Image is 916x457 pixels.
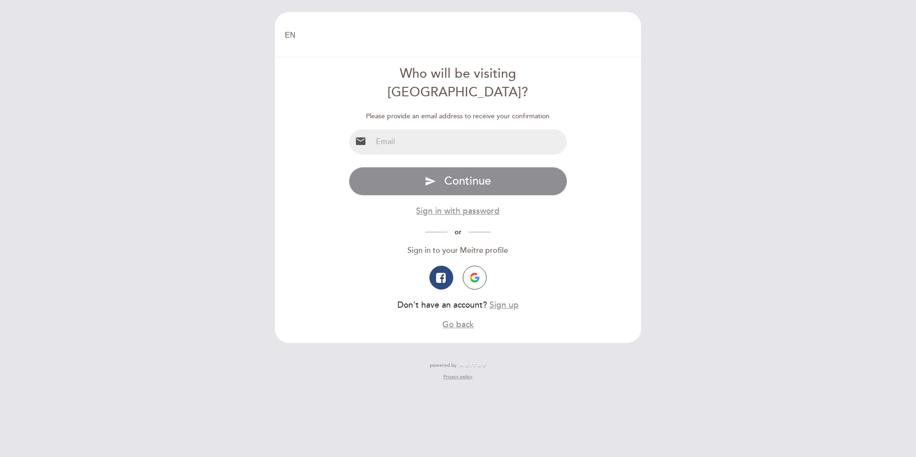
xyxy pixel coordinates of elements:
[349,245,568,256] div: Sign in to your Meitre profile
[470,273,479,282] img: icon-google.png
[349,167,568,196] button: send Continue
[349,65,568,102] div: Who will be visiting [GEOGRAPHIC_DATA]?
[442,319,474,331] button: Go back
[416,205,500,217] button: Sign in with password
[397,300,487,310] span: Don’t have an account?
[349,112,568,121] div: Please provide an email address to receive your confirmation
[430,362,486,369] a: powered by
[448,228,468,236] span: or
[489,299,519,311] button: Sign up
[425,176,436,187] i: send
[444,174,491,188] span: Continue
[459,363,486,368] img: MEITRE
[355,135,366,147] i: email
[443,374,472,380] a: Privacy policy
[430,362,457,369] span: powered by
[372,129,567,155] input: Email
